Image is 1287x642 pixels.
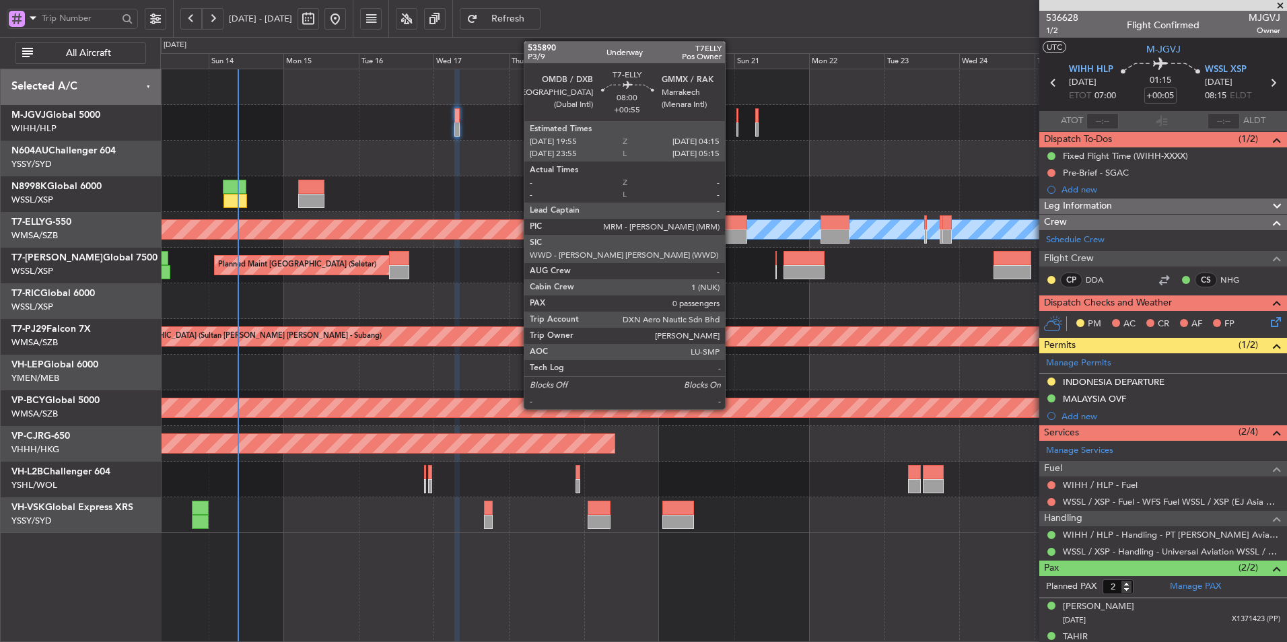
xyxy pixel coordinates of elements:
a: Manage Permits [1046,357,1111,370]
span: 1/2 [1046,25,1078,36]
span: VP-CJR [11,431,44,441]
span: ETOT [1069,90,1091,103]
span: Owner [1249,25,1280,36]
div: Wed 24 [959,53,1035,69]
a: T7-PJ29Falcon 7X [11,324,91,334]
div: Flight Confirmed [1127,18,1199,32]
span: ALDT [1243,114,1265,128]
span: T7-[PERSON_NAME] [11,253,103,262]
span: (1/2) [1239,132,1258,146]
div: [DATE] [164,40,186,51]
div: Mon 22 [809,53,884,69]
a: Schedule Crew [1046,234,1105,247]
a: N604AUChallenger 604 [11,146,116,155]
a: N8998KGlobal 6000 [11,182,102,191]
div: Sat 13 [133,53,209,69]
a: DDA [1086,274,1116,286]
a: WIHH / HLP - Fuel [1063,479,1138,491]
div: INDONESIA DEPARTURE [1063,376,1164,388]
span: Dispatch To-Dos [1044,132,1112,147]
span: VH-L2B [11,467,43,476]
span: All Aircraft [36,48,141,58]
a: T7-RICGlobal 6000 [11,289,95,298]
div: Tue 16 [359,53,434,69]
span: N604AU [11,146,48,155]
span: (1/2) [1239,338,1258,352]
input: --:-- [1086,113,1119,129]
a: VH-VSKGlobal Express XRS [11,503,133,512]
div: [PERSON_NAME] [1063,600,1134,614]
span: M-JGVJ [11,110,46,120]
a: VP-BCYGlobal 5000 [11,396,100,405]
span: Pax [1044,561,1059,576]
span: T7-RIC [11,289,40,298]
div: Sat 20 [659,53,734,69]
div: Fixed Flight Time (WIHH-XXXX) [1063,150,1188,162]
span: Services [1044,425,1079,441]
div: Thu 18 [509,53,584,69]
span: PM [1088,318,1101,331]
span: AF [1191,318,1202,331]
span: VH-VSK [11,503,45,512]
a: WMSA/SZB [11,229,58,242]
span: 536628 [1046,11,1078,25]
button: Refresh [460,8,541,30]
a: WSSL/XSP [11,301,53,313]
div: Wed 17 [433,53,509,69]
span: FP [1224,318,1234,331]
a: VH-L2BChallenger 604 [11,467,110,476]
span: T7-ELLY [11,217,45,227]
div: CS [1195,273,1217,287]
span: Permits [1044,338,1076,353]
a: YSSY/SYD [11,515,52,527]
span: ELDT [1230,90,1251,103]
span: WSSL XSP [1205,63,1247,77]
div: Mon 15 [283,53,359,69]
a: WSSL / XSP - Fuel - WFS Fuel WSSL / XSP (EJ Asia Only) [1063,496,1280,507]
a: YSSY/SYD [11,158,52,170]
span: Crew [1044,215,1067,230]
div: Planned Maint [GEOGRAPHIC_DATA] (Seletar) [218,255,376,275]
a: WSSL/XSP [11,265,53,277]
input: Trip Number [42,8,118,28]
a: WSSL/XSP [11,194,53,206]
span: 01:15 [1150,74,1171,87]
span: MJGVJ [1249,11,1280,25]
div: Planned Maint [GEOGRAPHIC_DATA] (Sultan [PERSON_NAME] [PERSON_NAME] - Subang) [68,326,382,347]
div: CP [1060,273,1082,287]
div: Add new [1062,184,1280,195]
button: UTC [1043,41,1066,53]
div: Add new [1062,411,1280,422]
span: [DATE] - [DATE] [229,13,292,25]
span: (2/4) [1239,425,1258,439]
span: Handling [1044,511,1082,526]
a: WMSA/SZB [11,336,58,349]
a: YSHL/WOL [11,479,57,491]
span: 07:00 [1094,90,1116,103]
a: VP-CJRG-650 [11,431,70,441]
span: VP-BCY [11,396,45,405]
span: Refresh [481,14,536,24]
span: T7-PJ29 [11,324,46,334]
div: Pre-Brief - SGAC [1063,167,1129,178]
span: Fuel [1044,461,1062,476]
span: 08:15 [1205,90,1226,103]
button: All Aircraft [15,42,146,64]
span: (2/2) [1239,561,1258,575]
span: M-JGVJ [1146,42,1181,57]
a: Manage Services [1046,444,1113,458]
span: Dispatch Checks and Weather [1044,295,1172,311]
span: N8998K [11,182,47,191]
a: VHHH/HKG [11,443,59,456]
a: WIHH/HLP [11,122,57,135]
span: [DATE] [1069,76,1097,90]
a: WSSL / XSP - Handling - Universal Aviation WSSL / XSP [1063,546,1280,557]
span: CR [1158,318,1169,331]
span: VH-LEP [11,360,44,369]
span: [DATE] [1205,76,1232,90]
span: Flight Crew [1044,251,1094,266]
span: X1371423 (PP) [1232,614,1280,625]
span: WIHH HLP [1069,63,1113,77]
div: Sun 21 [734,53,810,69]
a: WIHH / HLP - Handling - PT [PERSON_NAME] Aviasi WIHH / HLP [1063,529,1280,540]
